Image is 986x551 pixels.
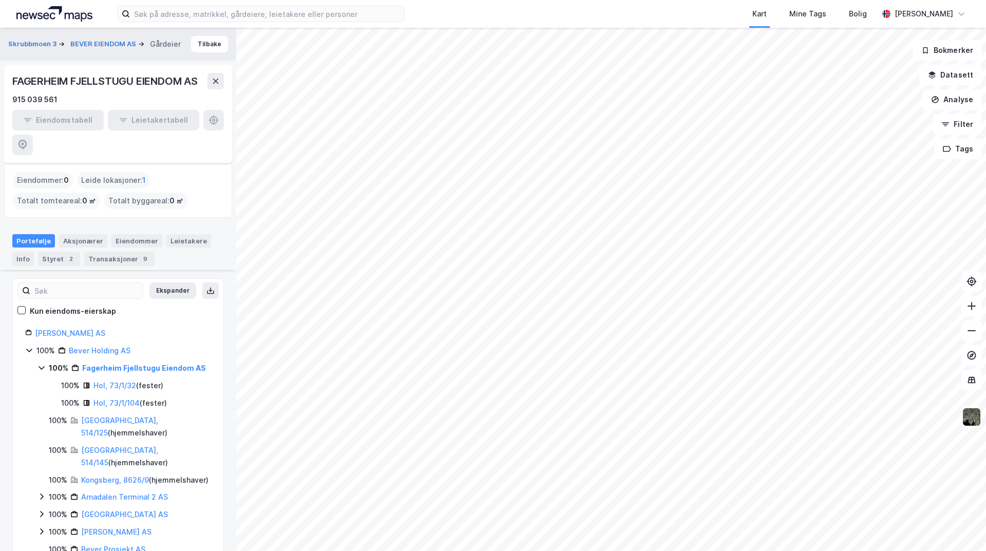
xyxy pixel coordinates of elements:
iframe: Chat Widget [935,502,986,551]
div: Info [12,252,34,266]
button: Tilbake [191,36,228,52]
a: Hol, 73/1/32 [93,381,136,390]
div: Mine Tags [789,8,826,20]
div: Styret [38,252,80,266]
div: Kontrollprogram for chat [935,502,986,551]
a: [PERSON_NAME] AS [35,329,105,337]
button: Ekspander [149,282,196,299]
div: [PERSON_NAME] [895,8,953,20]
div: ( fester ) [93,379,163,392]
a: [GEOGRAPHIC_DATA] AS [81,510,168,519]
button: Tags [934,139,982,159]
div: 100% [49,474,67,486]
div: Transaksjoner [84,252,155,266]
span: 0 [64,174,69,186]
div: Kart [752,8,767,20]
div: Aksjonærer [59,234,107,248]
div: 100% [49,414,67,427]
a: [PERSON_NAME] AS [81,527,151,536]
div: 100% [49,491,67,503]
div: Eiendommer : [13,172,73,188]
button: BEVER EIENDOM AS [70,39,138,49]
button: Bokmerker [913,40,982,61]
button: Skrubbmoen 3 [8,39,59,49]
div: 100% [61,397,80,409]
div: Leietakere [166,234,211,248]
div: Totalt byggareal : [104,193,187,209]
a: Bever Holding AS [69,346,130,355]
img: 9k= [962,407,981,427]
a: Arnadalen Terminal 2 AS [81,492,168,501]
a: Kongsberg, 8626/9 [81,476,149,484]
div: 100% [61,379,80,392]
div: 100% [49,362,68,374]
div: ( hjemmelshaver ) [81,474,208,486]
div: Kun eiendoms-eierskap [30,305,116,317]
img: logo.a4113a55bc3d86da70a041830d287a7e.svg [16,6,92,22]
button: Datasett [919,65,982,85]
div: ( hjemmelshaver ) [81,444,211,469]
div: Gårdeier [150,38,181,50]
button: Analyse [922,89,982,110]
a: Fagerheim Fjellstugu Eiendom AS [82,364,206,372]
div: 100% [49,508,67,521]
div: 915 039 561 [12,93,58,106]
div: 100% [36,345,55,357]
span: 1 [142,174,146,186]
div: 2 [66,254,76,264]
button: Filter [933,114,982,135]
div: Eiendommer [111,234,162,248]
a: Hol, 73/1/104 [93,398,140,407]
div: ( hjemmelshaver ) [81,414,211,439]
input: Søk [30,283,143,298]
div: 9 [140,254,150,264]
div: 100% [49,444,67,457]
div: ( fester ) [93,397,167,409]
span: 0 ㎡ [169,195,183,207]
span: 0 ㎡ [82,195,96,207]
div: Bolig [849,8,867,20]
input: Søk på adresse, matrikkel, gårdeiere, leietakere eller personer [130,6,404,22]
div: Leide lokasjoner : [77,172,150,188]
a: [GEOGRAPHIC_DATA], 514/125 [81,416,158,437]
div: Portefølje [12,234,55,248]
div: 100% [49,526,67,538]
div: Totalt tomteareal : [13,193,100,209]
a: [GEOGRAPHIC_DATA], 514/145 [81,446,158,467]
div: FAGERHEIM FJELLSTUGU EIENDOM AS [12,73,200,89]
